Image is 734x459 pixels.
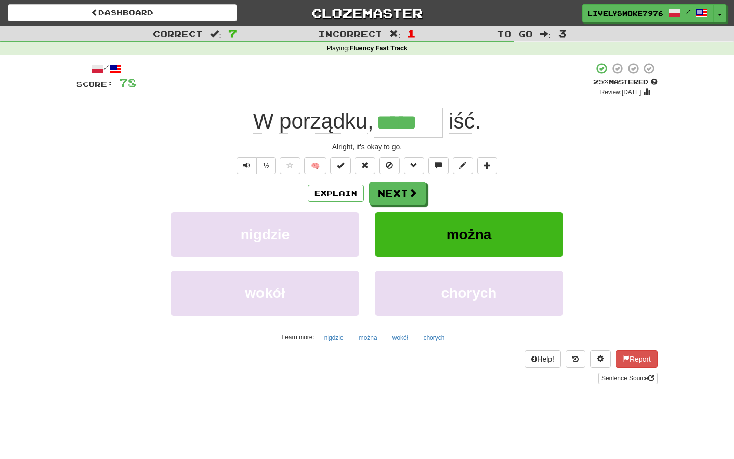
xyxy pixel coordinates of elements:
[318,29,382,39] span: Incorrect
[76,62,137,75] div: /
[379,157,400,174] button: Ignore sentence (alt+i)
[375,212,563,257] button: można
[280,157,300,174] button: Favorite sentence (alt+f)
[308,185,364,202] button: Explain
[171,271,359,315] button: wokół
[234,157,276,174] div: Text-to-speech controls
[256,157,276,174] button: ½
[369,182,426,205] button: Next
[558,27,567,39] span: 3
[404,157,424,174] button: Grammar (alt+g)
[593,78,609,86] span: 25 %
[447,226,492,242] span: można
[8,4,237,21] a: Dashboard
[389,30,401,38] span: :
[353,330,383,345] button: można
[304,157,326,174] button: 🧠
[282,334,314,341] small: Learn more:
[252,4,482,22] a: Clozemaster
[237,157,257,174] button: Play sentence audio (ctl+space)
[319,330,349,345] button: nigdzie
[355,157,375,174] button: Reset to 0% Mastered (alt+r)
[350,45,407,52] strong: Fluency Fast Track
[593,78,658,87] div: Mastered
[441,285,497,301] span: chorych
[525,350,561,368] button: Help!
[279,109,368,134] span: porządku
[588,9,663,18] span: LivelySmoke7976
[228,27,237,39] span: 7
[540,30,551,38] span: :
[443,109,481,134] span: .
[253,109,374,134] span: ,
[76,142,658,152] div: Alright, it's okay to go.
[449,109,475,134] span: iść
[453,157,473,174] button: Edit sentence (alt+d)
[119,76,137,89] span: 78
[497,29,533,39] span: To go
[566,350,585,368] button: Round history (alt+y)
[76,80,113,88] span: Score:
[171,212,359,257] button: nigdzie
[417,330,450,345] button: chorych
[616,350,658,368] button: Report
[153,29,203,39] span: Correct
[253,109,274,134] span: W
[330,157,351,174] button: Set this sentence to 100% Mastered (alt+m)
[407,27,416,39] span: 1
[428,157,449,174] button: Discuss sentence (alt+u)
[375,271,563,315] button: chorych
[387,330,414,345] button: wokół
[598,373,658,384] a: Sentence Source
[600,89,641,96] small: Review: [DATE]
[210,30,221,38] span: :
[241,226,290,242] span: nigdzie
[245,285,285,301] span: wokół
[582,4,714,22] a: LivelySmoke7976 /
[477,157,497,174] button: Add to collection (alt+a)
[686,8,691,15] span: /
